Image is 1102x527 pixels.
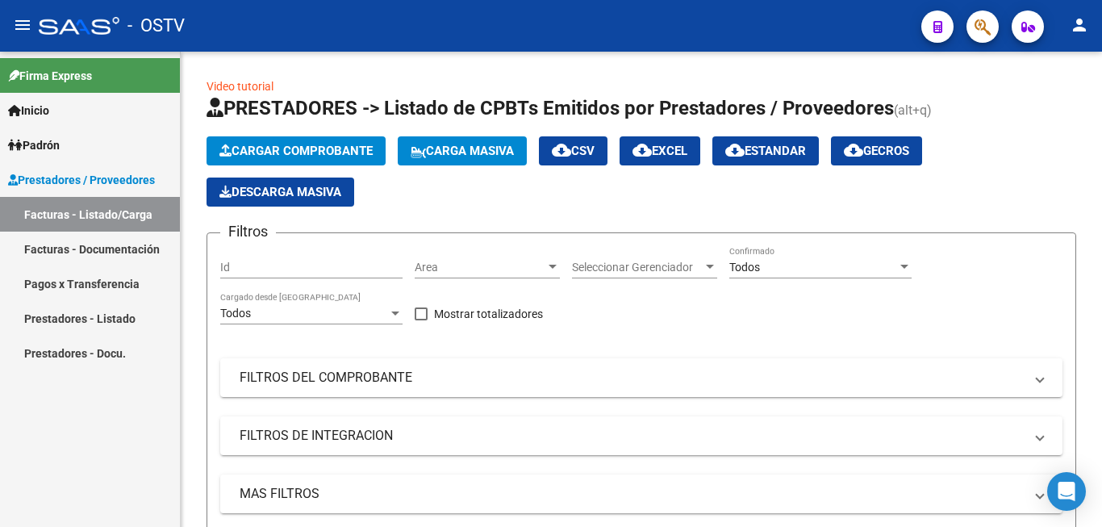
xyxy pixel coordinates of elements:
mat-panel-title: MAS FILTROS [240,485,1024,503]
a: Video tutorial [207,80,273,93]
app-download-masive: Descarga masiva de comprobantes (adjuntos) [207,178,354,207]
h3: Filtros [220,220,276,243]
span: Area [415,261,545,274]
span: - OSTV [127,8,185,44]
mat-icon: cloud_download [552,140,571,160]
span: Descarga Masiva [219,185,341,199]
mat-icon: person [1070,15,1089,35]
span: Seleccionar Gerenciador [572,261,703,274]
mat-expansion-panel-header: FILTROS DE INTEGRACION [220,416,1062,455]
span: Inicio [8,102,49,119]
button: EXCEL [620,136,700,165]
span: Todos [220,307,251,320]
span: Carga Masiva [411,144,514,158]
span: Prestadores / Proveedores [8,171,155,189]
button: Cargar Comprobante [207,136,386,165]
span: (alt+q) [894,102,932,118]
span: Cargar Comprobante [219,144,373,158]
mat-icon: cloud_download [725,140,745,160]
mat-icon: menu [13,15,32,35]
mat-panel-title: FILTROS DE INTEGRACION [240,427,1024,445]
button: Carga Masiva [398,136,527,165]
div: Open Intercom Messenger [1047,472,1086,511]
button: Estandar [712,136,819,165]
span: CSV [552,144,595,158]
span: Padrón [8,136,60,154]
button: CSV [539,136,607,165]
span: Firma Express [8,67,92,85]
span: Todos [729,261,760,274]
span: Mostrar totalizadores [434,304,543,324]
mat-icon: cloud_download [632,140,652,160]
button: Gecros [831,136,922,165]
span: EXCEL [632,144,687,158]
span: Estandar [725,144,806,158]
mat-expansion-panel-header: MAS FILTROS [220,475,1062,513]
span: PRESTADORES -> Listado de CPBTs Emitidos por Prestadores / Proveedores [207,97,894,119]
mat-panel-title: FILTROS DEL COMPROBANTE [240,369,1024,387]
button: Descarga Masiva [207,178,354,207]
mat-expansion-panel-header: FILTROS DEL COMPROBANTE [220,358,1062,397]
span: Gecros [844,144,909,158]
mat-icon: cloud_download [844,140,863,160]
